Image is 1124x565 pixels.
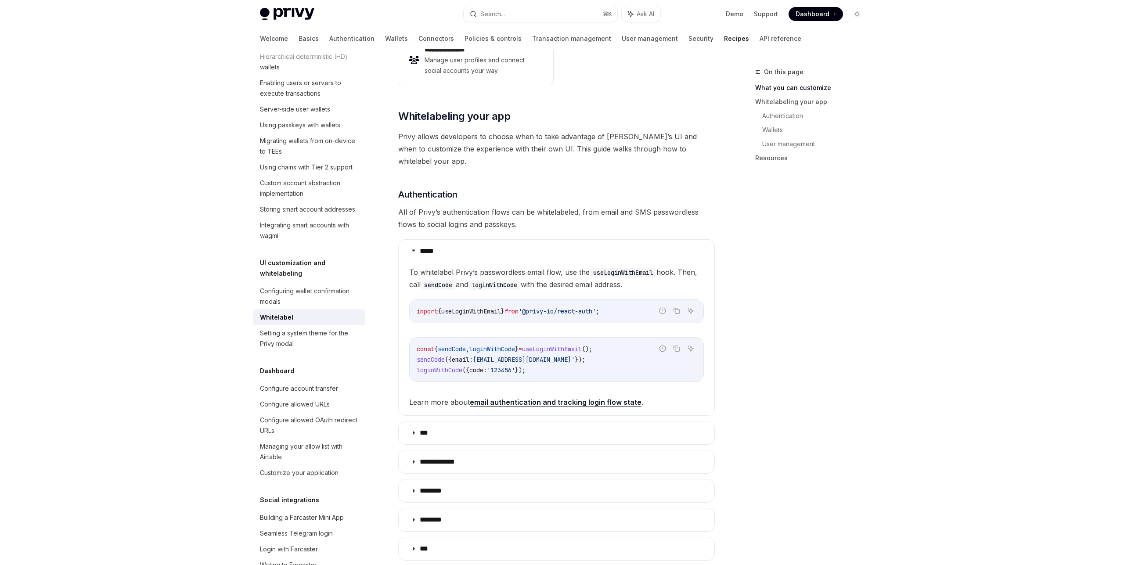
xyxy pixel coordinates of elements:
[398,109,510,123] span: Whitelabeling your app
[398,36,553,85] a: **** **** *****Manage user profiles and connect social accounts your way.
[515,366,526,374] span: });
[385,28,408,49] a: Wallets
[760,28,801,49] a: API reference
[622,6,660,22] button: Ask AI
[487,366,515,374] span: '123456'
[441,307,501,315] span: useLoginWithEmail
[260,28,288,49] a: Welcome
[622,28,678,49] a: User management
[260,136,360,157] div: Migrating wallets from on-device to TEEs
[253,101,365,117] a: Server-side user wallets
[519,307,596,315] span: '@privy-io/react-auth'
[299,28,319,49] a: Basics
[253,175,365,202] a: Custom account abstraction implementation
[452,356,473,363] span: email:
[409,396,704,408] span: Learn more about .
[418,28,454,49] a: Connectors
[438,345,466,353] span: sendCode
[657,305,668,317] button: Report incorrect code
[438,307,441,315] span: {
[260,528,333,539] div: Seamless Telegram login
[470,398,641,407] a: email authentication and tracking login flow state
[469,366,487,374] span: code:
[519,345,522,353] span: =
[260,8,314,20] img: light logo
[253,133,365,159] a: Migrating wallets from on-device to TEEs
[260,258,365,279] h5: UI customization and whitelabeling
[260,415,360,436] div: Configure allowed OAuth redirect URLs
[260,544,318,554] div: Login with Farcaster
[726,10,743,18] a: Demo
[253,283,365,309] a: Configuring wallet confirmation modals
[260,441,360,462] div: Managing your allow list with Airtable
[253,439,365,465] a: Managing your allow list with Airtable
[468,280,521,290] code: loginWithCode
[501,307,504,315] span: }
[755,95,871,109] a: Whitelabeling your app
[398,188,457,201] span: Authentication
[657,343,668,354] button: Report incorrect code
[260,495,319,505] h5: Social integrations
[253,510,365,525] a: Building a Farcaster Mini App
[398,130,715,167] span: Privy allows developers to choose when to take advantage of [PERSON_NAME]’s UI and when to custom...
[260,120,340,130] div: Using passkeys with wallets
[253,381,365,396] a: Configure account transfer
[464,6,617,22] button: Search...⌘K
[532,28,611,49] a: Transaction management
[762,123,871,137] a: Wallets
[755,81,871,95] a: What you can customize
[764,67,803,77] span: On this page
[253,396,365,412] a: Configure allowed URLs
[260,204,355,215] div: Storing smart account addresses
[260,162,353,173] div: Using chains with Tier 2 support
[253,75,365,101] a: Enabling users or servers to execute transactions
[590,268,656,277] code: useLoginWithEmail
[417,356,445,363] span: sendCode
[260,104,330,115] div: Server-side user wallets
[685,343,696,354] button: Ask AI
[260,178,360,199] div: Custom account abstraction implementation
[253,117,365,133] a: Using passkeys with wallets
[434,345,438,353] span: {
[466,345,469,353] span: ,
[253,159,365,175] a: Using chains with Tier 2 support
[260,512,344,523] div: Building a Farcaster Mini App
[417,366,462,374] span: loginWithCode
[260,312,293,323] div: Whitelabel
[417,345,434,353] span: const
[253,217,365,244] a: Integrating smart accounts with wagmi
[253,412,365,439] a: Configure allowed OAuth redirect URLs
[462,366,469,374] span: ({
[473,356,575,363] span: [EMAIL_ADDRESS][DOMAIN_NAME]'
[260,399,330,410] div: Configure allowed URLs
[253,541,365,557] a: Login with Farcaster
[329,28,375,49] a: Authentication
[260,286,360,307] div: Configuring wallet confirmation modals
[260,366,294,376] h5: Dashboard
[575,356,585,363] span: });
[637,10,654,18] span: Ask AI
[504,307,519,315] span: from
[762,137,871,151] a: User management
[260,78,360,99] div: Enabling users or servers to execute transactions
[850,7,864,21] button: Toggle dark mode
[480,9,505,19] div: Search...
[409,266,704,291] span: To whitelabel Privy’s passwordless email flow, use the hook. Then, call and with the desired emai...
[260,220,360,241] div: Integrating smart accounts with wagmi
[253,309,365,325] a: Whitelabel
[253,465,365,481] a: Customize your application
[253,325,365,352] a: Setting a system theme for the Privy modal
[469,345,515,353] span: loginWithCode
[253,525,365,541] a: Seamless Telegram login
[762,109,871,123] a: Authentication
[445,356,452,363] span: ({
[582,345,592,353] span: ();
[260,328,360,349] div: Setting a system theme for the Privy modal
[796,10,829,18] span: Dashboard
[688,28,713,49] a: Security
[755,151,871,165] a: Resources
[421,280,456,290] code: sendCode
[260,383,338,394] div: Configure account transfer
[425,55,542,76] span: Manage user profiles and connect social accounts your way.
[789,7,843,21] a: Dashboard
